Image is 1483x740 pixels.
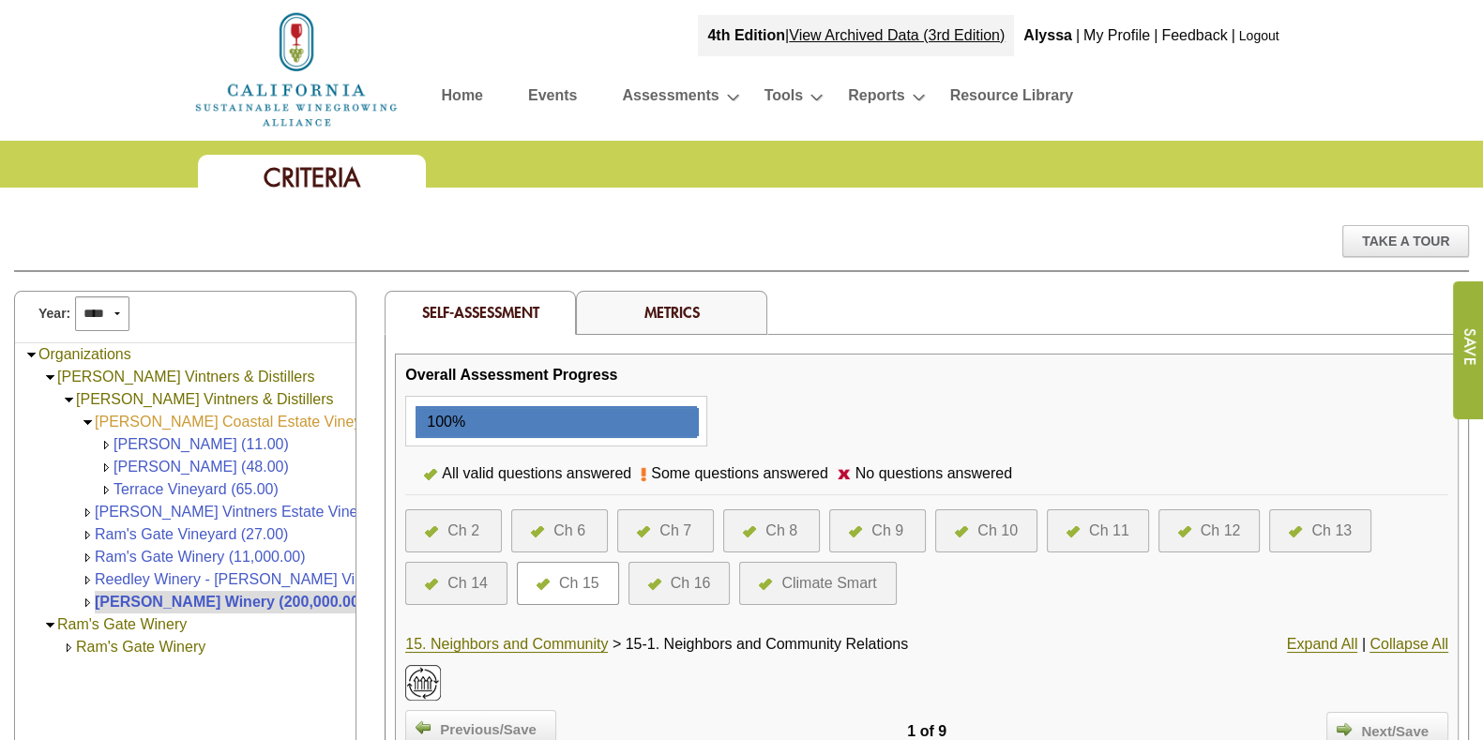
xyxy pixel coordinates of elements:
[95,504,439,520] a: [PERSON_NAME] Vintners Estate Vineyard (46.00)
[781,572,876,595] div: Climate Smart
[644,302,700,322] a: Metrics
[1067,526,1080,537] img: icon-all-questions-answered.png
[622,83,719,115] a: Assessments
[1289,520,1352,542] a: Ch 13
[613,636,621,652] span: >
[447,572,488,595] div: Ch 14
[743,520,800,542] a: Ch 8
[95,571,582,587] a: Reedley Winery - [PERSON_NAME] Vintners & Distillers (10,500,000.00)
[424,469,437,480] img: icon-all-questions-answered.png
[553,520,585,542] div: Ch 6
[1362,636,1366,652] span: |
[447,520,479,542] div: Ch 2
[76,391,333,407] a: [PERSON_NAME] Vintners & Distillers
[76,639,205,655] a: Ram's Gate Winery
[559,572,599,595] div: Ch 15
[907,723,946,739] span: 1 of 9
[1239,28,1279,43] a: Logout
[1311,520,1352,542] div: Ch 13
[57,616,187,632] a: Ram's Gate Winery
[838,469,851,479] img: icon-no-questions-answered.png
[193,9,400,129] img: logo_cswa2x.png
[95,414,450,430] a: [PERSON_NAME] Coastal Estate Vineyards (124.00)
[405,636,608,653] a: 15. Neighbors and Community
[422,302,539,322] span: Self-Assessment
[848,83,904,115] a: Reports
[1074,15,1082,56] div: |
[1089,520,1129,542] div: Ch 11
[425,572,488,595] a: Ch 14
[193,60,400,76] a: Home
[1152,15,1159,56] div: |
[1083,27,1150,43] a: My Profile
[24,348,38,362] img: Collapse Organizations
[1452,281,1483,419] input: Submit
[1178,526,1191,537] img: icon-all-questions-answered.png
[1178,520,1241,542] a: Ch 12
[626,636,908,652] span: 15-1. Neighbors and Community Relations
[38,304,70,324] span: Year:
[759,572,876,595] a: Climate Smart
[849,526,862,537] img: icon-all-questions-answered.png
[671,572,711,595] div: Ch 16
[955,526,968,537] img: icon-all-questions-answered.png
[531,520,588,542] a: Ch 6
[765,520,797,542] div: Ch 8
[1201,520,1241,542] div: Ch 12
[698,15,1014,56] div: |
[264,161,360,194] span: Criteria
[648,579,661,590] img: icon-all-questions-answered.png
[62,393,76,407] img: Collapse O'Neill Vintners & Distillers
[442,83,483,115] a: Home
[707,27,785,43] strong: 4th Edition
[531,526,544,537] img: icon-all-questions-answered.png
[648,572,711,595] a: Ch 16
[38,346,131,362] a: Organizations
[425,579,438,590] img: icon-all-questions-answered.png
[1370,636,1448,653] a: Collapse All
[405,665,441,701] img: HighImpactPracticeSWPIcon38x38.png
[789,27,1005,43] a: View Archived Data (3rd Edition)
[1067,520,1129,542] a: Ch 11
[95,594,364,610] a: [PERSON_NAME] Winery (200,000.00)
[659,520,691,542] div: Ch 7
[641,467,646,482] img: icon-some-questions-answered.png
[81,415,95,430] img: Collapse O'Neill Coastal Estate Vineyards (124.00)
[113,436,289,452] a: [PERSON_NAME] (11.00)
[425,526,438,537] img: icon-all-questions-answered.png
[764,83,803,115] a: Tools
[743,526,756,537] img: icon-all-questions-answered.png
[759,579,772,590] img: icon-all-questions-answered.png
[637,520,694,542] a: Ch 7
[405,364,617,386] div: Overall Assessment Progress
[977,520,1018,542] div: Ch 10
[537,579,550,590] img: icon-all-questions-answered.png
[416,719,431,734] img: arrow_left.png
[646,462,838,485] div: Some questions answered
[955,520,1018,542] a: Ch 10
[1337,721,1352,736] img: arrow_right.png
[637,526,650,537] img: icon-all-questions-answered.png
[1230,15,1237,56] div: |
[113,459,289,475] a: [PERSON_NAME] (48.00)
[849,520,906,542] a: Ch 9
[1023,27,1072,43] b: Alyssa
[871,520,903,542] div: Ch 9
[437,462,641,485] div: All valid questions answered
[43,370,57,385] img: Collapse O'Neill Vintners & Distillers
[43,618,57,632] img: Collapse Ram's Gate Winery
[1287,636,1358,653] a: Expand All
[851,462,1021,485] div: No questions answered
[57,369,314,385] a: [PERSON_NAME] Vintners & Distillers
[425,520,482,542] a: Ch 2
[1289,526,1302,537] img: icon-all-questions-answered.png
[950,83,1074,115] a: Resource Library
[95,549,305,565] a: Ram's Gate Winery (11,000.00)
[95,526,288,542] a: Ram's Gate Vineyard (27.00)
[1342,225,1469,257] div: Take A Tour
[113,481,279,497] a: Terrace Vineyard (65.00)
[1161,27,1227,43] a: Feedback
[417,408,465,436] div: 100%
[528,83,577,115] a: Events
